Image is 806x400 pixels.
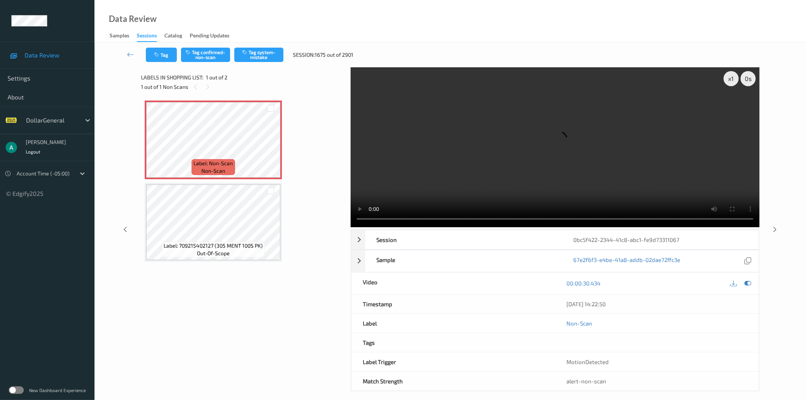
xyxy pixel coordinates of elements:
[181,48,230,62] button: Tag confirmed-non-scan
[566,319,592,327] a: Non-Scan
[365,230,562,249] div: Session
[164,31,190,41] a: Catalog
[741,71,756,86] div: 0 s
[351,295,555,313] div: Timestamp
[566,279,600,287] a: 00:00:30.434
[206,74,227,81] span: 1 out of 2
[146,48,177,62] button: Tag
[566,377,747,385] div: alert-non-scan
[351,333,555,352] div: Tags
[201,167,225,175] span: non-scan
[351,250,759,272] div: Sample67e2f6f3-e4be-41a8-addb-02dae72ffc3e
[190,32,229,41] div: Pending Updates
[555,352,759,371] div: MotionDetected
[164,242,263,250] span: Label: 709215402127 (305 MENT 100S PK)
[193,160,233,167] span: Label: Non-Scan
[351,230,759,250] div: Session0bc5f422-2344-41c8-abc1-fe9d73311067
[234,48,283,62] button: Tag system-mistake
[351,273,555,294] div: Video
[110,32,129,41] div: Samples
[190,31,237,41] a: Pending Updates
[293,51,315,59] span: Session:
[137,32,157,42] div: Sessions
[562,230,759,249] div: 0bc5f422-2344-41c8-abc1-fe9d73311067
[351,352,555,371] div: Label Trigger
[141,74,203,81] span: Labels in shopping list:
[573,256,680,266] a: 67e2f6f3-e4be-41a8-addb-02dae72ffc3e
[137,31,164,42] a: Sessions
[365,250,562,272] div: Sample
[351,314,555,333] div: Label
[351,372,555,391] div: Match Strength
[164,32,182,41] div: Catalog
[724,71,739,86] div: x 1
[566,300,747,308] div: [DATE] 14:22:50
[110,31,137,41] a: Samples
[141,82,345,91] div: 1 out of 1 Non Scans
[197,250,230,257] span: out-of-scope
[109,15,156,23] div: Data Review
[315,51,353,59] span: 1675 out of 2901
